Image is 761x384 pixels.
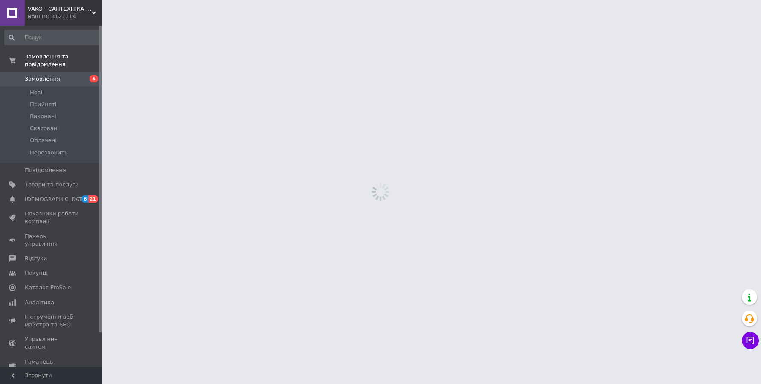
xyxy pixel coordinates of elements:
[25,75,60,83] span: Замовлення
[30,89,42,96] span: Нові
[30,113,56,120] span: Виконані
[25,166,66,174] span: Повідомлення
[25,195,88,203] span: [DEMOGRAPHIC_DATA]
[30,125,59,132] span: Скасовані
[25,284,71,291] span: Каталог ProSale
[25,210,79,225] span: Показники роботи компанії
[30,137,57,144] span: Оплачені
[25,255,47,262] span: Відгуки
[25,233,79,248] span: Панель управління
[25,299,54,306] span: Аналітика
[28,5,92,13] span: VAKO - САНТЕХНІКА ОПЛЕННЯ ВОДОПОСТАЧАННЯ
[25,181,79,189] span: Товари та послуги
[81,195,88,203] span: 8
[25,53,102,68] span: Замовлення та повідомлення
[25,335,79,351] span: Управління сайтом
[30,101,56,108] span: Прийняті
[28,13,102,20] div: Ваш ID: 3121114
[25,269,48,277] span: Покупці
[88,195,98,203] span: 21
[4,30,101,45] input: Пошук
[742,332,759,349] button: Чат з покупцем
[25,358,79,373] span: Гаманець компанії
[25,313,79,329] span: Інструменти веб-майстра та SEO
[30,149,68,157] span: Перезвонить
[90,75,98,82] span: 5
